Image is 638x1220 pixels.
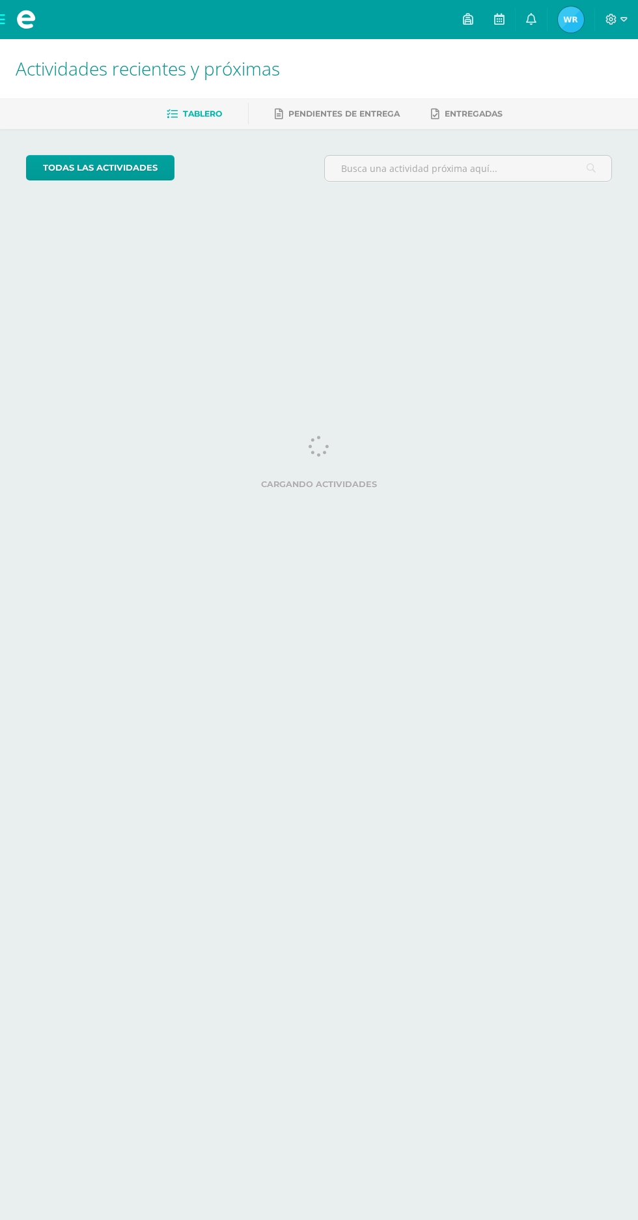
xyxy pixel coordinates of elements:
[16,56,280,81] span: Actividades recientes y próximas
[325,156,611,181] input: Busca una actividad próxima aquí...
[288,109,400,119] span: Pendientes de entrega
[167,104,222,124] a: Tablero
[558,7,584,33] img: fcfaa8a659a726b53afcd2a7f7de06ee.png
[183,109,222,119] span: Tablero
[275,104,400,124] a: Pendientes de entrega
[26,155,174,180] a: todas las Actividades
[445,109,503,119] span: Entregadas
[431,104,503,124] a: Entregadas
[26,479,612,489] label: Cargando actividades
